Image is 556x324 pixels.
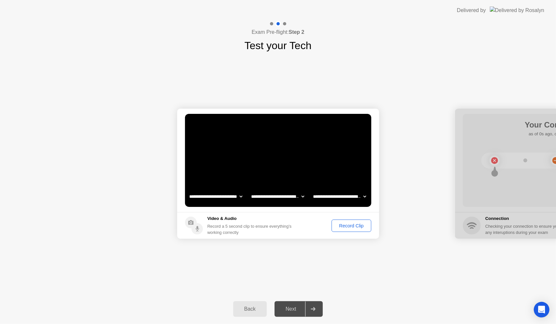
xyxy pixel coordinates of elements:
[252,28,305,36] h4: Exam Pre-flight:
[334,223,369,228] div: Record Clip
[250,190,306,203] select: Available speakers
[245,38,312,53] h1: Test your Tech
[235,306,265,312] div: Back
[457,7,486,14] div: Delivered by
[289,29,304,35] b: Step 2
[490,7,544,14] img: Delivered by Rosalyn
[312,190,367,203] select: Available microphones
[332,220,371,232] button: Record Clip
[207,223,294,236] div: Record a 5 second clip to ensure everything’s working correctly
[277,306,306,312] div: Next
[188,190,244,203] select: Available cameras
[275,301,323,317] button: Next
[207,215,294,222] h5: Video & Audio
[534,302,549,317] div: Open Intercom Messenger
[233,301,267,317] button: Back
